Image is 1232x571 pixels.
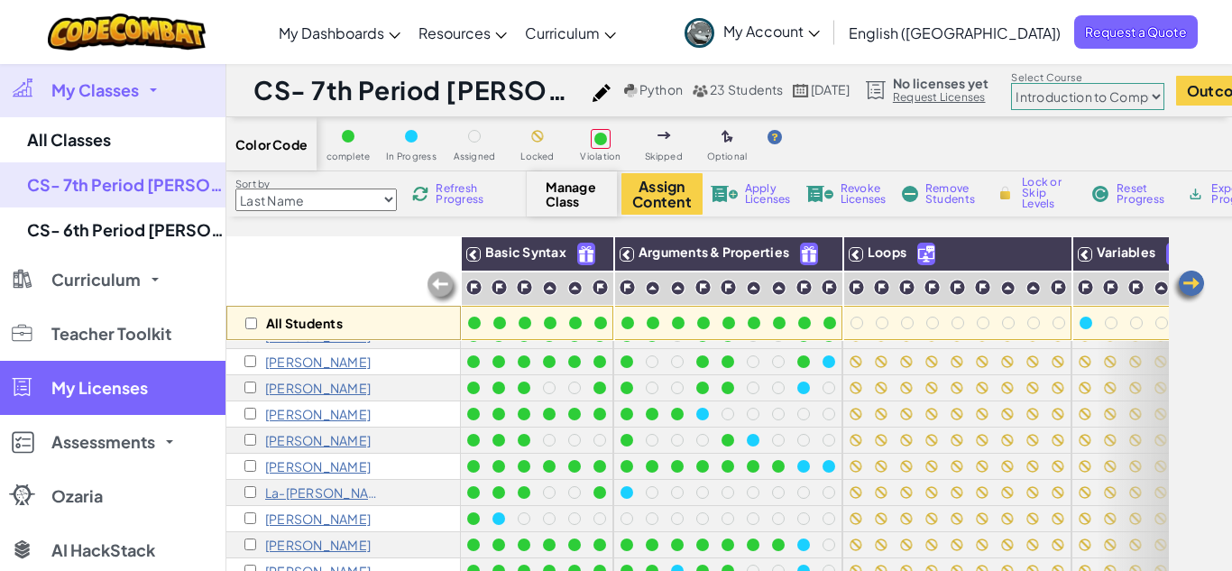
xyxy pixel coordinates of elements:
span: Teacher Toolkit [51,326,171,342]
span: Variables [1097,244,1155,260]
img: IconRemoveStudents.svg [902,186,918,202]
img: IconLicenseRevoke.svg [806,186,833,202]
span: No licenses yet [893,76,988,90]
img: IconChallengeLevel.svg [465,279,483,296]
img: IconPracticeLevel.svg [1000,281,1016,296]
img: IconChallengeLevel.svg [1050,279,1067,296]
span: English ([GEOGRAPHIC_DATA]) [849,23,1061,42]
img: IconChallengeLevel.svg [795,279,813,296]
img: IconChallengeLevel.svg [694,279,712,296]
span: Resources [418,23,491,42]
img: IconPracticeLevel.svg [746,281,761,296]
span: In Progress [386,152,437,161]
p: Peyton Hyman [265,511,371,526]
span: Assigned [454,152,496,161]
img: avatar [685,18,714,48]
h1: CS- 7th Period [PERSON_NAME] (Fall 25) [253,73,584,107]
img: IconReset.svg [1091,186,1109,202]
img: IconChallengeLevel.svg [848,279,865,296]
span: Curriculum [51,272,141,288]
img: IconChallengeLevel.svg [592,279,609,296]
span: Assessments [51,434,155,450]
p: Gladys Filomeno Yanez [265,381,371,395]
img: IconHint.svg [768,130,782,144]
img: IconChallengeLevel.svg [1102,279,1119,296]
span: My Account [723,22,820,41]
img: iconPencil.svg [593,84,611,102]
img: IconSkippedLevel.svg [657,132,671,139]
p: Silas Lashbrook [265,538,371,552]
button: Assign Content [621,173,703,215]
span: Refresh Progress [436,183,492,205]
img: IconChallengeLevel.svg [974,279,991,296]
a: English ([GEOGRAPHIC_DATA]) [840,8,1070,57]
span: Revoke Licenses [841,183,887,205]
img: IconChallengeLevel.svg [873,279,890,296]
span: Ozaria [51,488,103,504]
p: La-Kira Houston [265,485,378,500]
img: IconPracticeLevel.svg [771,281,786,296]
span: Locked [520,152,554,161]
img: IconChallengeLevel.svg [720,279,737,296]
a: Curriculum [516,8,625,57]
img: IconOptionalLevel.svg [722,130,733,144]
a: Request a Quote [1074,15,1198,49]
label: Select Course [1011,70,1164,85]
span: Skipped [645,152,683,161]
span: Curriculum [525,23,600,42]
img: IconChallengeLevel.svg [949,279,966,296]
img: IconChallengeLevel.svg [491,279,508,296]
img: IconArchive.svg [1187,186,1204,202]
a: Resources [409,8,516,57]
img: IconPaidLevel.svg [1167,244,1183,264]
img: IconPracticeLevel.svg [670,281,685,296]
img: IconChallengeLevel.svg [898,279,915,296]
img: IconPracticeLevel.svg [1025,281,1041,296]
p: Jace Holt [265,459,371,474]
img: IconChallengeLevel.svg [619,279,636,296]
span: Python [639,81,683,97]
img: Arrow_Left_Inactive.png [425,270,461,306]
span: Violation [580,152,621,161]
span: Reset Progress [1117,183,1171,205]
img: IconChallengeLevel.svg [1077,279,1094,296]
img: IconFreeLevelv2.svg [801,244,817,264]
span: Apply Licenses [745,183,791,205]
img: calendar.svg [793,84,809,97]
span: Remove Students [925,183,979,205]
img: CodeCombat logo [48,14,206,51]
img: IconChallengeLevel.svg [821,279,838,296]
span: Lock or Skip Levels [1022,177,1075,209]
img: IconLicenseApply.svg [711,186,738,202]
span: complete [326,152,371,161]
span: 23 Students [710,81,784,97]
span: Color Code [235,137,308,152]
a: My Account [676,4,829,60]
img: IconUnlockWithCall.svg [918,244,934,264]
span: Manage Class [546,180,599,208]
img: Arrow_Left.png [1171,269,1207,305]
img: IconPracticeLevel.svg [645,281,660,296]
p: All Students [266,316,343,330]
p: Jayden Harmon [265,407,371,421]
a: Request Licenses [893,90,988,105]
span: My Classes [51,82,139,98]
a: My Dashboards [270,8,409,57]
img: IconChallengeLevel.svg [516,279,533,296]
img: IconPracticeLevel.svg [567,281,583,296]
label: Sort by [235,177,397,191]
span: Arguments & Properties [639,244,789,260]
span: Loops [868,244,906,260]
p: Emersyn Hays [265,433,371,447]
img: IconPracticeLevel.svg [1154,281,1169,296]
img: python.png [624,84,638,97]
img: IconPracticeLevel.svg [542,281,557,296]
span: My Dashboards [279,23,384,42]
span: [DATE] [811,81,850,97]
img: MultipleUsers.png [692,84,708,97]
span: Basic Syntax [485,244,566,260]
p: Oliver Delestrez [265,355,371,369]
img: IconChallengeLevel.svg [924,279,941,296]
